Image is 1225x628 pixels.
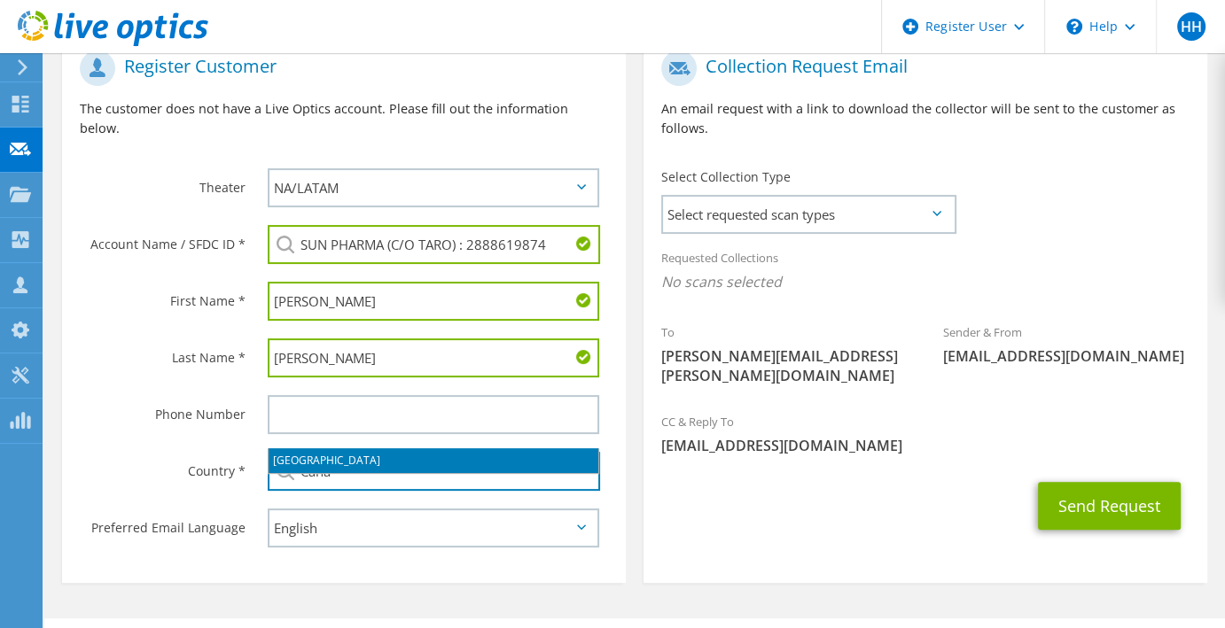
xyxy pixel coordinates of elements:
li: [GEOGRAPHIC_DATA] [269,448,598,473]
span: [EMAIL_ADDRESS][DOMAIN_NAME] [661,436,1190,455]
span: HH [1177,12,1205,41]
p: An email request with a link to download the collector will be sent to the customer as follows. [661,99,1190,138]
p: The customer does not have a Live Optics account. Please fill out the information below. [80,99,608,138]
h1: Collection Request Email [661,50,1181,86]
label: Preferred Email Language [80,508,246,537]
div: Requested Collections [644,239,1207,305]
div: CC & Reply To [644,403,1207,464]
div: To [644,314,925,394]
label: First Name * [80,282,246,310]
label: Country * [80,452,246,480]
label: Account Name / SFDC ID * [80,225,246,253]
label: Phone Number [80,395,246,423]
h1: Register Customer [80,50,599,86]
span: No scans selected [661,272,1190,291]
span: [EMAIL_ADDRESS][DOMAIN_NAME] [943,346,1190,366]
svg: \n [1066,19,1082,35]
label: Theater [80,168,246,197]
button: Send Request [1038,482,1181,530]
label: Last Name * [80,338,246,367]
span: Select requested scan types [663,197,954,232]
span: [PERSON_NAME][EMAIL_ADDRESS][PERSON_NAME][DOMAIN_NAME] [661,346,908,385]
label: Select Collection Type [661,168,791,186]
div: Sender & From [925,314,1207,375]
